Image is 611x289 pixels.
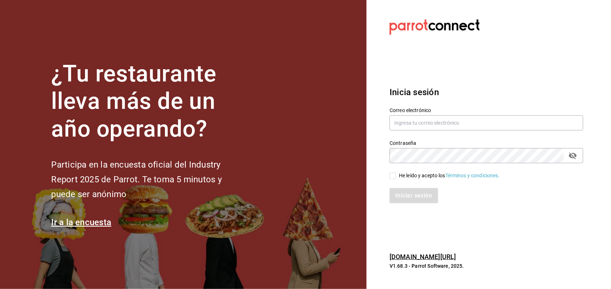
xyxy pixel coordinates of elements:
[445,173,500,178] a: Términos y condiciones.
[51,60,246,143] h1: ¿Tu restaurante lleva más de un año operando?
[567,150,579,162] button: passwordField
[51,157,246,201] h2: Participa en la encuesta oficial del Industry Report 2025 de Parrot. Te toma 5 minutos y puede se...
[390,253,456,261] a: [DOMAIN_NAME][URL]
[390,86,583,99] h3: Inicia sesión
[390,141,583,146] label: Contraseña
[51,217,112,227] a: Ir a la encuesta
[390,115,583,130] input: Ingresa tu correo electrónico
[390,262,583,270] p: V1.68.3 - Parrot Software, 2025.
[390,108,583,113] label: Correo electrónico
[399,172,500,179] div: He leído y acepto los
